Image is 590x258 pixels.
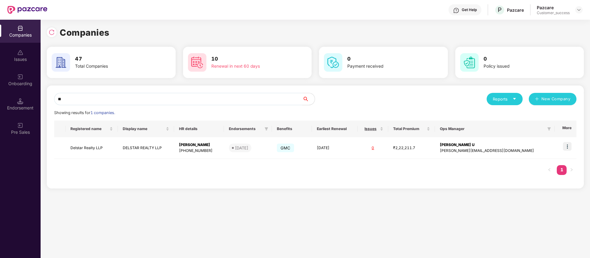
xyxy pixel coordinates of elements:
[363,145,383,151] div: 0
[393,126,425,131] span: Total Premium
[576,7,581,12] img: svg+xml;base64,PHN2ZyBpZD0iRHJvcGRvd24tMzJ4MzIiIHhtbG5zPSJodHRwOi8vd3d3LnczLm9yZy8yMDAwL3N2ZyIgd2...
[462,7,477,12] div: Get Help
[324,53,342,72] img: svg+xml;base64,PHN2ZyB4bWxucz0iaHR0cDovL3d3dy53My5vcmcvMjAwMC9zdmciIHdpZHRoPSI2MCIgaGVpZ2h0PSI2MC...
[537,5,570,10] div: Pazcare
[229,126,262,131] span: Endorsements
[546,125,552,133] span: filter
[544,165,554,175] button: left
[557,165,567,175] li: 1
[484,55,561,63] h3: 0
[272,121,312,137] th: Benefits
[211,63,289,70] div: Renewal in next 60 days
[363,126,379,131] span: Issues
[179,142,219,148] div: [PERSON_NAME]
[537,10,570,15] div: Customer_success
[567,165,576,175] button: right
[563,142,572,151] img: icon
[567,165,576,175] li: Next Page
[493,96,516,102] div: Reports
[440,142,550,148] div: [PERSON_NAME] U
[393,145,430,151] div: ₹2,22,211.7
[54,110,115,115] span: Showing results for
[544,165,554,175] li: Previous Page
[570,168,573,172] span: right
[512,97,516,101] span: caret-down
[17,25,23,31] img: svg+xml;base64,PHN2ZyBpZD0iQ29tcGFuaWVzIiB4bWxucz0iaHR0cDovL3d3dy53My5vcmcvMjAwMC9zdmciIHdpZHRoPS...
[235,145,248,151] div: [DATE]
[347,55,425,63] h3: 0
[541,96,571,102] span: New Company
[507,7,524,13] div: Pazcare
[90,110,115,115] span: 1 companies.
[302,97,315,101] span: search
[211,55,289,63] h3: 10
[484,63,561,70] div: Policy issued
[17,50,23,56] img: svg+xml;base64,PHN2ZyBpZD0iSXNzdWVzX2Rpc2FibGVkIiB4bWxucz0iaHR0cDovL3d3dy53My5vcmcvMjAwMC9zdmciIH...
[123,126,165,131] span: Display name
[75,55,153,63] h3: 47
[547,127,551,131] span: filter
[174,121,224,137] th: HR details
[460,53,479,72] img: svg+xml;base64,PHN2ZyB4bWxucz0iaHR0cDovL3d3dy53My5vcmcvMjAwMC9zdmciIHdpZHRoPSI2MCIgaGVpZ2h0PSI2MC...
[263,125,269,133] span: filter
[17,98,23,104] img: svg+xml;base64,PHN2ZyB3aWR0aD0iMTQuNSIgaGVpZ2h0PSIxNC41IiB2aWV3Qm94PSIwIDAgMTYgMTYiIGZpbGw9Im5vbm...
[453,7,459,14] img: svg+xml;base64,PHN2ZyBpZD0iSGVscC0zMngzMiIgeG1sbnM9Imh0dHA6Ly93d3cudzMub3JnLzIwMDAvc3ZnIiB3aWR0aD...
[17,122,23,129] img: svg+xml;base64,PHN2ZyB3aWR0aD0iMjAiIGhlaWdodD0iMjAiIHZpZXdCb3g9IjAgMCAyMCAyMCIgZmlsbD0ibm9uZSIgeG...
[277,144,294,152] span: GMC
[557,165,567,174] a: 1
[70,126,108,131] span: Registered name
[7,6,47,14] img: New Pazcare Logo
[440,148,550,154] div: [PERSON_NAME][EMAIL_ADDRESS][DOMAIN_NAME]
[312,137,357,159] td: [DATE]
[440,126,545,131] span: Ops Manager
[388,121,435,137] th: Total Premium
[312,121,357,137] th: Earliest Renewal
[17,74,23,80] img: svg+xml;base64,PHN2ZyB3aWR0aD0iMjAiIGhlaWdodD0iMjAiIHZpZXdCb3g9IjAgMCAyMCAyMCIgZmlsbD0ibm9uZSIgeG...
[52,53,70,72] img: svg+xml;base64,PHN2ZyB4bWxucz0iaHR0cDovL3d3dy53My5vcmcvMjAwMC9zdmciIHdpZHRoPSI2MCIgaGVpZ2h0PSI2MC...
[118,137,174,159] td: DELSTAR REALTY LLP
[555,121,576,137] th: More
[548,168,551,172] span: left
[188,53,206,72] img: svg+xml;base64,PHN2ZyB4bWxucz0iaHR0cDovL3d3dy53My5vcmcvMjAwMC9zdmciIHdpZHRoPSI2MCIgaGVpZ2h0PSI2MC...
[358,121,388,137] th: Issues
[49,29,55,35] img: svg+xml;base64,PHN2ZyBpZD0iUmVsb2FkLTMyeDMyIiB4bWxucz0iaHR0cDovL3d3dy53My5vcmcvMjAwMC9zdmciIHdpZH...
[529,93,576,105] button: plusNew Company
[66,137,118,159] td: Delstar Realty LLP
[60,26,110,39] h1: Companies
[498,6,502,14] span: P
[265,127,268,131] span: filter
[302,93,315,105] button: search
[179,148,219,154] div: [PHONE_NUMBER]
[66,121,118,137] th: Registered name
[75,63,153,70] div: Total Companies
[535,97,539,102] span: plus
[118,121,174,137] th: Display name
[347,63,425,70] div: Payment received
